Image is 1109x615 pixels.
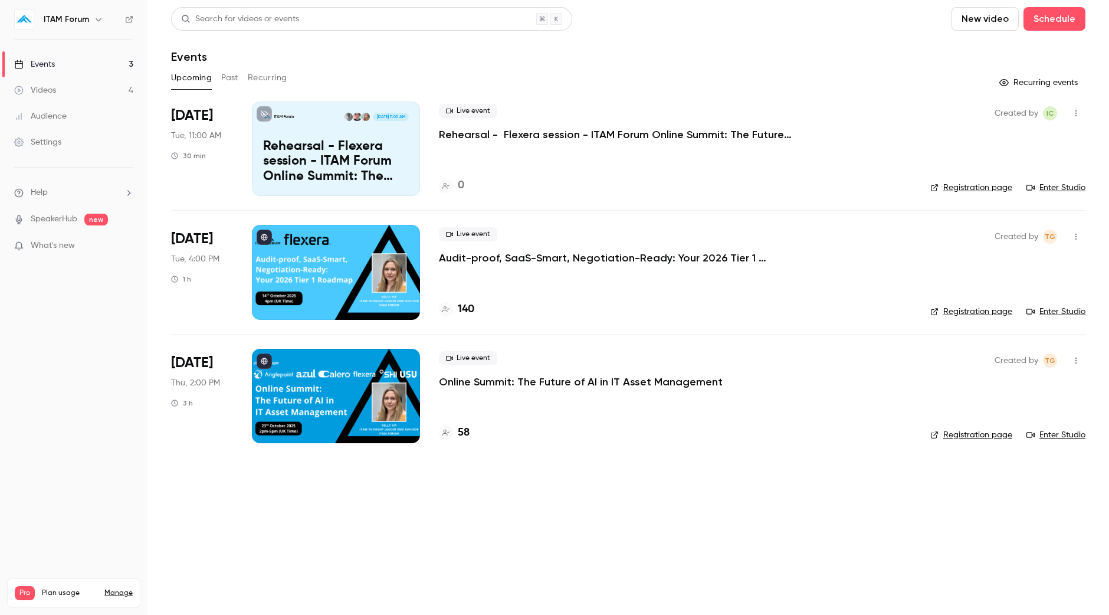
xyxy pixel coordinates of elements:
[15,586,35,600] span: Pro
[439,178,464,194] a: 0
[930,306,1012,318] a: Registration page
[181,13,299,25] div: Search for videos or events
[1043,106,1057,120] span: Iva Ceronio
[353,113,361,121] img: Leigh Martin
[439,227,497,241] span: Live event
[994,73,1085,92] button: Recurring events
[1026,306,1085,318] a: Enter Studio
[44,14,89,25] h6: ITAM Forum
[84,214,108,225] span: new
[1023,7,1085,31] button: Schedule
[995,106,1038,120] span: Created by
[14,110,67,122] div: Audience
[15,10,34,29] img: ITAM Forum
[344,113,353,121] img: Gary McAllister
[439,302,474,318] a: 140
[439,425,470,441] a: 58
[14,58,55,70] div: Events
[171,398,193,408] div: 3 h
[458,178,464,194] h4: 0
[171,68,212,87] button: Upcoming
[14,187,133,199] li: help-dropdown-opener
[248,68,287,87] button: Recurring
[171,106,213,125] span: [DATE]
[1045,354,1055,368] span: TG
[439,375,723,389] a: Online Summit: The Future of AI in IT Asset Management
[104,588,133,598] a: Manage
[373,113,408,121] span: [DATE] 11:00 AM
[14,136,61,148] div: Settings
[1026,429,1085,441] a: Enter Studio
[458,302,474,318] h4: 140
[171,50,207,64] h1: Events
[14,84,56,96] div: Videos
[171,253,219,265] span: Tue, 4:00 PM
[42,588,97,598] span: Plan usage
[171,354,213,372] span: [DATE]
[362,113,370,121] img: Kelly Yip
[1043,230,1057,244] span: Tasveer Gola
[221,68,238,87] button: Past
[171,151,206,161] div: 30 min
[1043,354,1057,368] span: Tasveer Gola
[31,213,77,225] a: SpeakerHub
[171,230,213,248] span: [DATE]
[1045,230,1055,244] span: TG
[439,351,497,365] span: Live event
[119,241,133,251] iframe: Noticeable Trigger
[171,102,233,196] div: Oct 14 Tue, 11:00 AM (Europe/London)
[171,274,191,284] div: 1 h
[458,425,470,441] h4: 58
[274,114,294,120] p: ITAM Forum
[995,354,1038,368] span: Created by
[1046,106,1054,120] span: IC
[171,349,233,443] div: Oct 23 Thu, 2:00 PM (Europe/London)
[930,429,1012,441] a: Registration page
[252,102,420,196] a: Rehearsal - Flexera session - ITAM Forum Online Summit: The Future of AI in IT Asset Management, ...
[995,230,1038,244] span: Created by
[31,187,48,199] span: Help
[439,251,793,265] a: Audit-proof, SaaS-Smart, Negotiation-Ready: Your 2026 Tier 1 Roadmap
[1026,182,1085,194] a: Enter Studio
[439,127,793,142] a: Rehearsal - Flexera session - ITAM Forum Online Summit: The Future of AI in IT Asset Management, ...
[171,225,233,319] div: Oct 14 Tue, 4:00 PM (Europe/London)
[31,240,75,252] span: What's new
[951,7,1019,31] button: New video
[263,139,409,185] p: Rehearsal - Flexera session - ITAM Forum Online Summit: The Future of AI in IT Asset Management, ...
[439,104,497,118] span: Live event
[171,130,221,142] span: Tue, 11:00 AM
[930,182,1012,194] a: Registration page
[171,377,220,389] span: Thu, 2:00 PM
